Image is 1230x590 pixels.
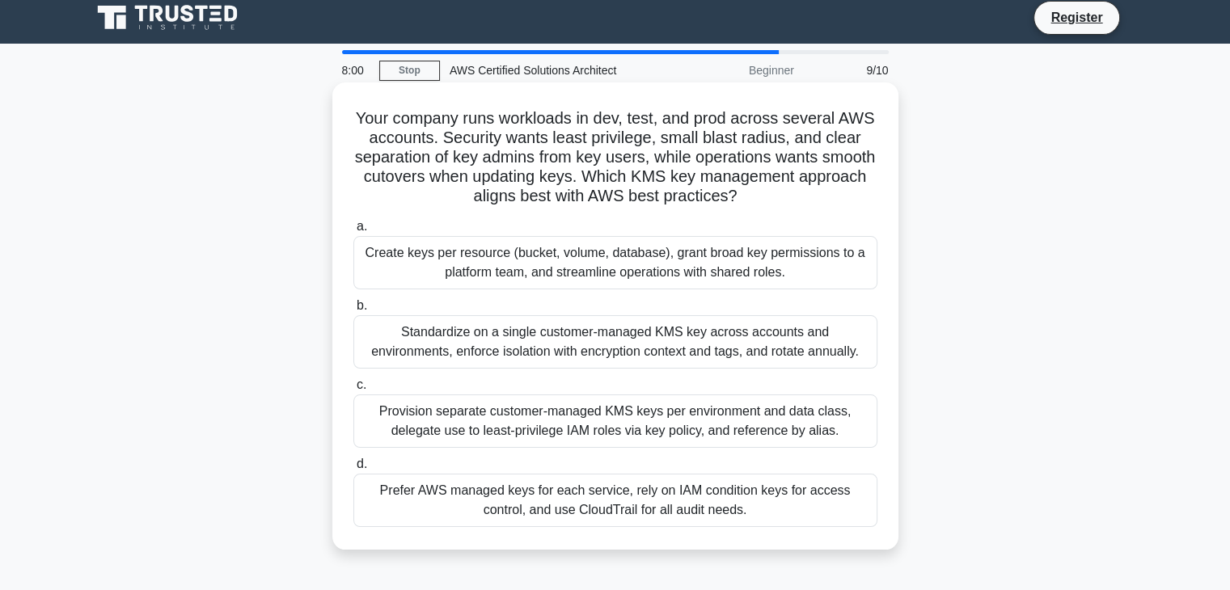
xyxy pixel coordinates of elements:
span: c. [357,377,366,391]
div: Standardize on a single customer-managed KMS key across accounts and environments, enforce isolat... [353,315,877,369]
div: Provision separate customer-managed KMS keys per environment and data class, delegate use to leas... [353,394,877,448]
span: a. [357,219,367,233]
div: Create keys per resource (bucket, volume, database), grant broad key permissions to a platform te... [353,236,877,289]
div: 9/10 [804,54,898,86]
span: b. [357,298,367,312]
a: Register [1041,7,1112,27]
div: Beginner [662,54,804,86]
div: Prefer AWS managed keys for each service, rely on IAM condition keys for access control, and use ... [353,474,877,527]
a: Stop [379,61,440,81]
div: 8:00 [332,54,379,86]
div: AWS Certified Solutions Architect [440,54,662,86]
span: d. [357,457,367,470]
h5: Your company runs workloads in dev, test, and prod across several AWS accounts. Security wants le... [352,108,879,207]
